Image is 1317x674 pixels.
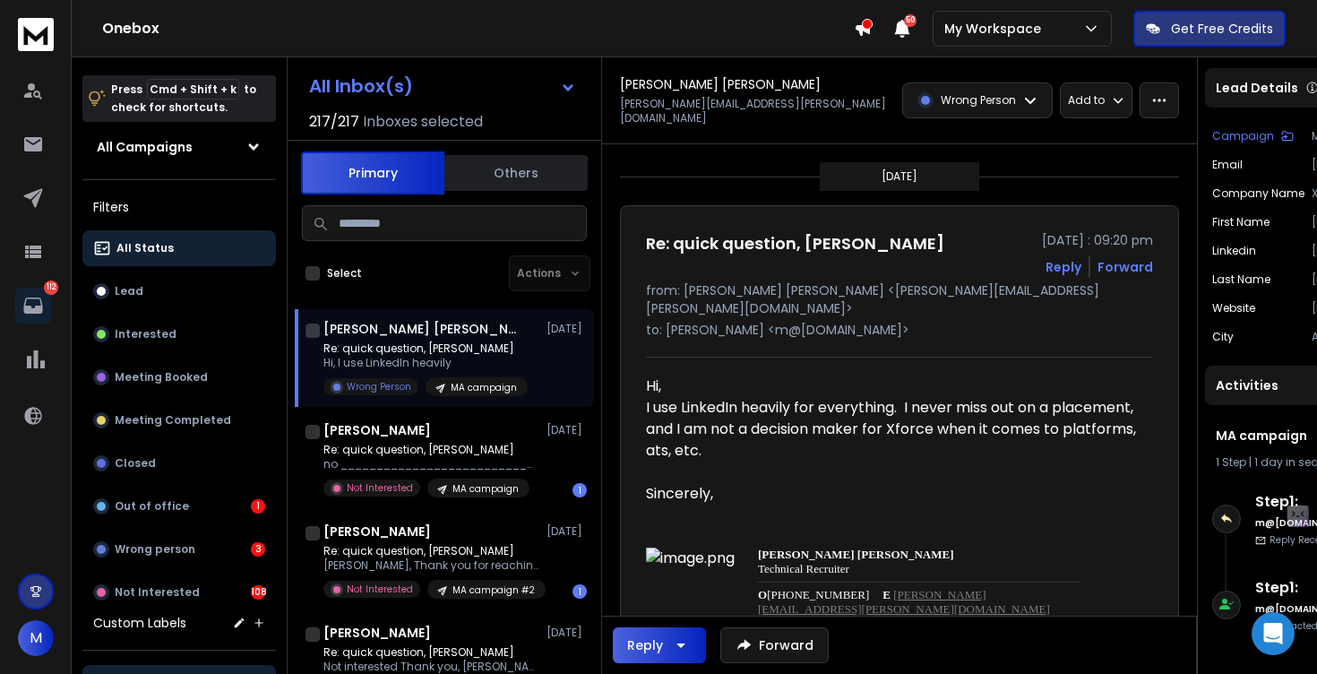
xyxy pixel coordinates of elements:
[323,523,431,540] h1: [PERSON_NAME]
[1042,231,1153,249] p: [DATE] : 09:20 pm
[627,636,663,654] div: Reply
[758,588,767,601] span: O
[327,266,362,281] label: Select
[309,77,413,95] h1: All Inbox(s)
[301,151,444,194] button: Primary
[1212,186,1304,201] p: Company Name
[323,457,538,471] p: no ________________________________ From: [PERSON_NAME]
[82,316,276,352] button: Interested
[613,627,706,663] button: Reply
[758,548,953,575] font: Technical Recruiter
[111,81,256,117] p: Press to check for shortcuts.
[720,627,829,663] button: Forward
[147,79,239,99] span: Cmd + Shift + k
[102,18,854,39] h1: Onebox
[646,483,1139,505] div: Sincerely,
[251,499,265,514] div: 1
[646,281,1153,317] p: from: [PERSON_NAME] [PERSON_NAME] <[PERSON_NAME][EMAIL_ADDRESS][PERSON_NAME][DOMAIN_NAME]>
[646,548,747,609] img: image.png
[251,542,265,557] div: 3
[1212,330,1234,344] p: City
[904,14,917,27] span: 50
[363,111,483,133] h3: Inboxes selected
[547,322,587,336] p: [DATE]
[323,558,538,573] p: [PERSON_NAME], Thank you for reaching
[1252,612,1295,655] div: Open Intercom Messenger
[1133,11,1286,47] button: Get Free Credits
[115,499,189,514] p: Out of office
[547,423,587,437] p: [DATE]
[323,356,528,370] p: Hi, I use LinkedIn heavily
[115,413,231,428] p: Meeting Completed
[572,483,587,497] div: 1
[82,359,276,395] button: Meeting Booked
[620,97,891,125] p: [PERSON_NAME][EMAIL_ADDRESS][PERSON_NAME][DOMAIN_NAME]
[646,321,1153,339] p: to: [PERSON_NAME] <m@[DOMAIN_NAME]>
[82,488,276,524] button: Out of office1
[323,443,538,457] p: Re: quick question, [PERSON_NAME]
[1046,258,1081,276] button: Reply
[620,75,821,93] h1: [PERSON_NAME] [PERSON_NAME]
[547,626,587,640] p: [DATE]
[758,588,882,601] span: [PHONE_NUMBER]
[82,445,276,481] button: Closed
[1212,129,1294,143] button: Campaign
[452,482,519,496] p: MA campaign
[82,129,276,165] button: All Campaigns
[758,588,1050,616] a: [PERSON_NAME][EMAIL_ADDRESS][PERSON_NAME][DOMAIN_NAME]
[18,620,54,656] button: M
[1212,129,1274,143] p: Campaign
[115,327,176,341] p: Interested
[323,645,538,660] p: Re: quick question, [PERSON_NAME]
[82,402,276,438] button: Meeting Completed
[1212,158,1243,172] p: Email
[82,230,276,266] button: All Status
[1212,215,1270,229] p: First Name
[572,584,587,599] div: 1
[323,421,431,439] h1: [PERSON_NAME]
[15,288,51,324] a: 112
[1212,244,1256,258] p: linkedin
[323,544,538,558] p: Re: quick question, [PERSON_NAME]
[251,585,265,600] div: 108
[1216,79,1298,97] p: Lead Details
[323,320,521,338] h1: [PERSON_NAME] [PERSON_NAME]
[882,169,917,184] p: [DATE]
[944,20,1048,38] p: My Workspace
[1212,301,1255,315] p: website
[1216,454,1246,470] span: 1 Step
[115,370,208,385] p: Meeting Booked
[882,588,891,601] b: E
[323,341,528,356] p: Re: quick question, [PERSON_NAME]
[82,575,276,610] button: Not Interested108
[82,531,276,567] button: Wrong person3
[1097,258,1153,276] div: Forward
[1171,20,1273,38] p: Get Free Credits
[646,231,944,256] h1: Re: quick question, [PERSON_NAME]
[18,18,54,51] img: logo
[941,93,1016,108] p: Wrong Person
[93,614,186,632] h3: Custom Labels
[323,624,431,642] h1: [PERSON_NAME]
[1068,93,1105,108] p: Add to
[547,524,587,539] p: [DATE]
[82,273,276,309] button: Lead
[44,281,58,295] p: 112
[116,241,174,255] p: All Status
[1212,272,1270,287] p: Last Name
[758,548,953,561] b: [PERSON_NAME] [PERSON_NAME]
[323,660,538,674] p: Not interested Thank you, [PERSON_NAME]
[309,111,359,133] span: 217 / 217
[646,376,1139,462] div: Hi, I use LinkedIn heavily for everything. I never miss out on a placement, and I am not a decisi...
[451,381,517,394] p: MA campaign
[115,542,195,557] p: Wrong person
[115,284,143,298] p: Lead
[444,153,588,193] button: Others
[347,481,413,495] p: Not Interested
[97,138,193,156] h1: All Campaigns
[82,194,276,220] h3: Filters
[452,583,535,597] p: MA campaign #2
